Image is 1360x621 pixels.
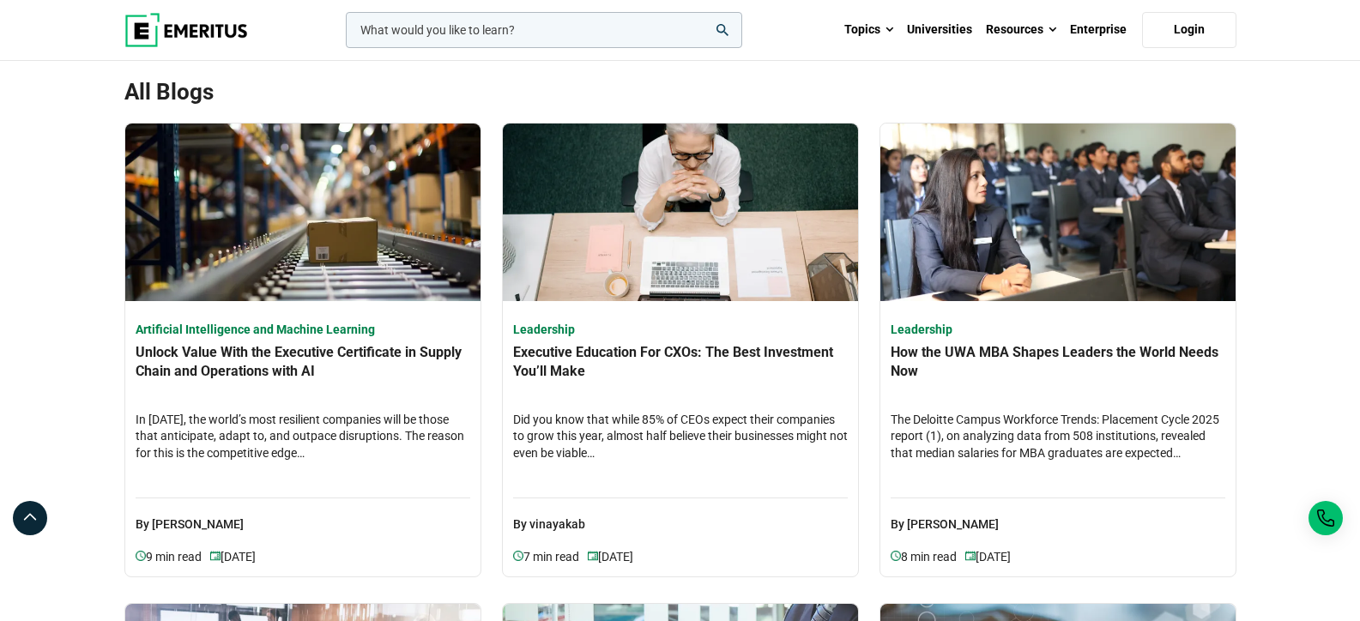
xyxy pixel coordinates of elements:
img: video-views [891,551,901,561]
img: video-views [588,551,598,561]
h4: Executive Education For CXOs: The Best Investment You’ll Make [513,343,848,403]
h4: Unlock Value With the Executive Certificate in Supply Chain and Operations with AI [136,343,470,403]
p: [DATE] [965,548,1011,566]
p: By vinayakab [513,497,848,534]
a: Artificial Intelligence and Machine Learning Unlock Value With the Executive Certificate in Suppl... [136,322,470,566]
a: Leadership How the UWA MBA Shapes Leaders the World Needs Now The Deloitte Campus Workforce Trend... [891,322,1225,566]
p: By [PERSON_NAME] [136,497,470,534]
img: video-views [965,551,976,561]
input: woocommerce-product-search-field-0 [346,12,742,48]
h4: In [DATE], the world’s most resilient companies will be those that anticipate, adapt to, and outp... [136,412,470,480]
a: Leadership Executive Education For CXOs: The Best Investment You’ll Make Did you know that while ... [513,322,848,566]
p: 9 min read [136,548,210,566]
h4: The Deloitte Campus Workforce Trends: Placement Cycle 2025 report (1), on analyzing data from 508... [891,412,1225,480]
h4: How the UWA MBA Shapes Leaders the World Needs Now [891,343,1225,403]
p: 7 min read [513,548,588,566]
p: [DATE] [588,548,633,566]
img: video-views [136,551,146,561]
p: By [PERSON_NAME] [891,497,1225,534]
a: Login [1142,12,1236,48]
h4: Artificial Intelligence and Machine Learning [136,322,470,339]
h4: Leadership [891,322,1225,339]
h4: Did you know that while 85% of CEOs expect their companies to grow this year, almost half believe... [513,412,848,480]
p: 8 min read [891,548,965,566]
img: Unlock Value With the Executive Certificate in Supply Chain and Operations with AI | Online Artif... [125,124,481,301]
img: Executive Education For CXOs: The Best Investment You’ll Make | Online Leadership Course [503,124,858,301]
p: [DATE] [210,548,256,566]
h1: All Blogs [124,61,1236,106]
img: video-views [210,551,221,561]
img: How the UWA MBA Shapes Leaders the World Needs Now | Online Leadership Course [880,124,1236,301]
img: video-views [513,551,523,561]
h4: Leadership [513,322,848,339]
